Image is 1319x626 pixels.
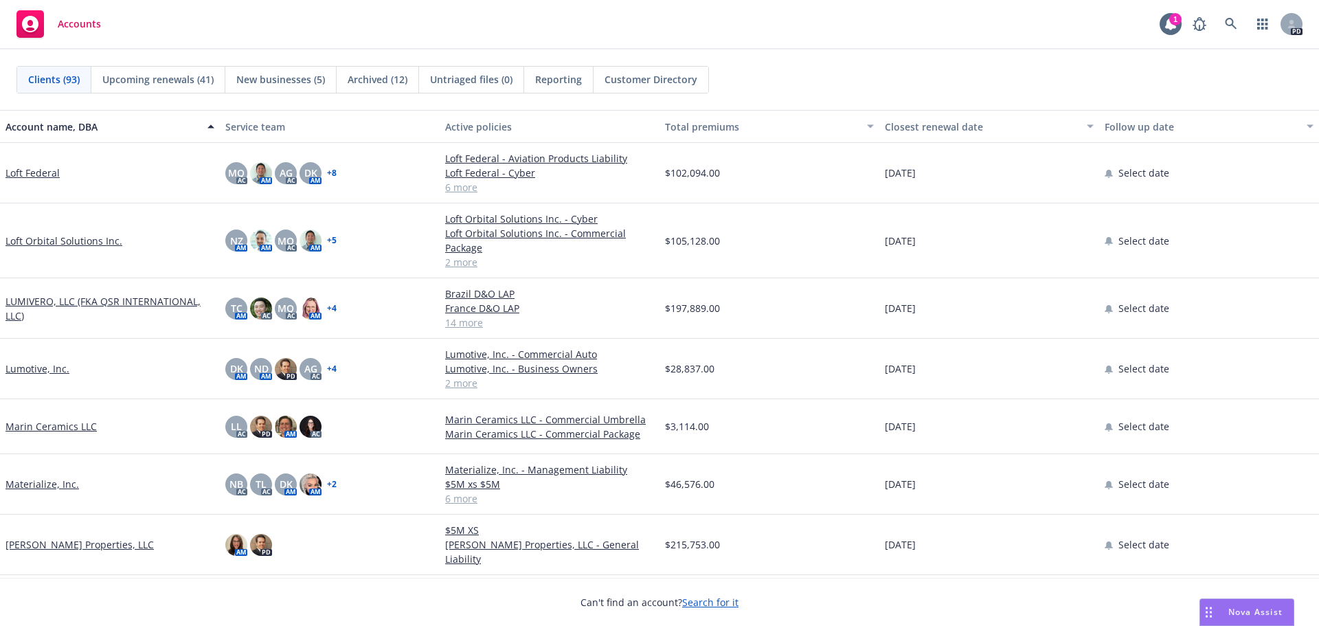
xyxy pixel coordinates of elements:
span: AG [304,361,317,376]
span: $3,114.00 [665,419,709,434]
span: Upcoming renewals (41) [102,72,214,87]
span: Select date [1118,301,1169,315]
img: photo [300,230,322,251]
img: photo [250,298,272,320]
span: [DATE] [885,477,916,491]
span: Clients (93) [28,72,80,87]
img: photo [250,162,272,184]
div: Account name, DBA [5,120,199,134]
span: $46,576.00 [665,477,714,491]
a: Marin Ceramics LLC [5,419,97,434]
span: DK [304,166,317,180]
span: [DATE] [885,419,916,434]
div: Total premiums [665,120,859,134]
img: photo [300,473,322,495]
img: photo [275,358,297,380]
span: $215,753.00 [665,537,720,552]
span: Select date [1118,234,1169,248]
button: Follow up date [1099,110,1319,143]
div: Follow up date [1105,120,1298,134]
a: Lumotive, Inc. - Commercial Auto [445,347,654,361]
span: AG [280,166,293,180]
span: Select date [1118,419,1169,434]
a: Search for it [682,596,739,609]
span: [DATE] [885,166,916,180]
button: Total premiums [659,110,879,143]
a: + 8 [327,169,337,177]
span: MQ [278,301,294,315]
a: Materialize, Inc. - Management Liability [445,462,654,477]
a: Search [1217,10,1245,38]
div: Service team [225,120,434,134]
span: [DATE] [885,537,916,552]
button: Closest renewal date [879,110,1099,143]
span: Untriaged files (0) [430,72,512,87]
img: photo [300,416,322,438]
a: Loft Federal - Aviation Products Liability [445,151,654,166]
img: photo [250,534,272,556]
img: photo [250,230,272,251]
a: 2 more [445,376,654,390]
img: photo [275,416,297,438]
a: Materialize, Inc. [5,477,79,491]
div: 1 [1169,13,1182,25]
a: 6 more [445,491,654,506]
a: Lumotive, Inc. - Business Owners [445,361,654,376]
a: Marin Ceramics LLC - Commercial Umbrella [445,412,654,427]
span: DK [280,477,293,491]
a: + 4 [327,304,337,313]
a: Switch app [1249,10,1276,38]
a: $5M XS [445,523,654,537]
a: Loft Federal - Cyber [445,166,654,180]
a: + 2 [327,480,337,489]
span: DK [230,361,243,376]
span: MQ [228,166,245,180]
a: 6 more [445,180,654,194]
span: Reporting [535,72,582,87]
span: NZ [230,234,243,248]
span: [DATE] [885,361,916,376]
span: [DATE] [885,234,916,248]
a: Report a Bug [1186,10,1213,38]
a: 2 more [445,255,654,269]
span: Select date [1118,477,1169,491]
a: Loft Federal [5,166,60,180]
span: Customer Directory [605,72,697,87]
span: Select date [1118,537,1169,552]
a: [PERSON_NAME] Properties, LLC [5,537,154,552]
a: 14 more [445,315,654,330]
span: [DATE] [885,301,916,315]
a: $5M xs $5M [445,477,654,491]
a: [PERSON_NAME] Properties, LLC - General Liability [445,537,654,566]
a: Brazil D&O LAP [445,287,654,301]
button: Nova Assist [1199,599,1294,626]
span: NB [229,477,243,491]
a: + 5 [327,236,337,245]
div: Active policies [445,120,654,134]
a: Loft Orbital Solutions Inc. [5,234,122,248]
span: Select date [1118,166,1169,180]
img: photo [300,298,322,320]
span: Archived (12) [348,72,407,87]
span: $197,889.00 [665,301,720,315]
span: MQ [278,234,294,248]
a: Loft Orbital Solutions Inc. - Cyber [445,212,654,226]
div: Closest renewal date [885,120,1079,134]
a: Marin Ceramics LLC - Commercial Package [445,427,654,441]
span: Accounts [58,19,101,30]
a: Accounts [11,5,106,43]
span: Select date [1118,361,1169,376]
img: photo [225,534,247,556]
span: Can't find an account? [580,595,739,610]
a: Lumotive, Inc. [5,361,69,376]
span: ND [254,361,269,376]
span: New businesses (5) [236,72,325,87]
img: photo [250,416,272,438]
span: LL [231,419,242,434]
a: France D&O LAP [445,301,654,315]
span: TC [231,301,243,315]
button: Service team [220,110,440,143]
